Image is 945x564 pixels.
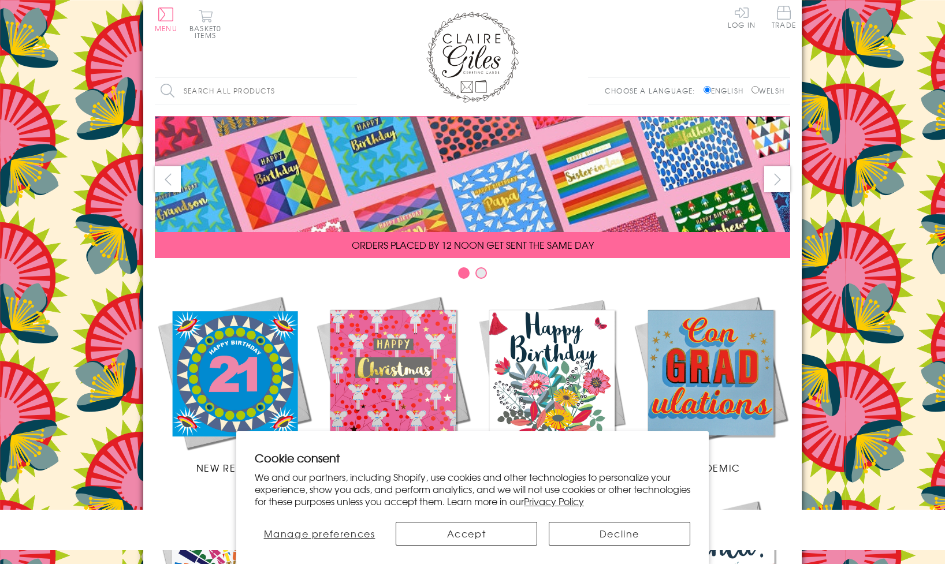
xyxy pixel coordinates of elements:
button: Accept [396,522,537,546]
button: Menu [155,8,177,32]
button: Carousel Page 2 [475,267,487,279]
button: Basket0 items [189,9,221,39]
p: Choose a language: [605,85,701,96]
label: English [704,85,749,96]
div: Carousel Pagination [155,267,790,285]
p: We and our partners, including Shopify, use cookies and other technologies to personalize your ex... [255,471,690,507]
button: next [764,166,790,192]
button: Manage preferences [255,522,384,546]
span: Menu [155,23,177,33]
a: New Releases [155,293,314,475]
label: Welsh [751,85,784,96]
span: 0 items [195,23,221,40]
a: Trade [772,6,796,31]
a: Birthdays [472,293,631,475]
span: ORDERS PLACED BY 12 NOON GET SENT THE SAME DAY [352,238,594,252]
span: Manage preferences [264,526,375,540]
input: Welsh [751,86,759,94]
span: Trade [772,6,796,28]
input: Search all products [155,78,357,104]
a: Privacy Policy [524,494,584,508]
a: Academic [631,293,790,475]
input: Search [345,78,357,104]
input: English [704,86,711,94]
img: Claire Giles Greetings Cards [426,12,519,103]
button: prev [155,166,181,192]
span: Academic [681,461,741,475]
button: Carousel Page 1 (Current Slide) [458,267,470,279]
h2: Cookie consent [255,450,690,466]
a: Log In [728,6,756,28]
a: Christmas [314,293,472,475]
span: New Releases [196,461,272,475]
button: Decline [549,522,690,546]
